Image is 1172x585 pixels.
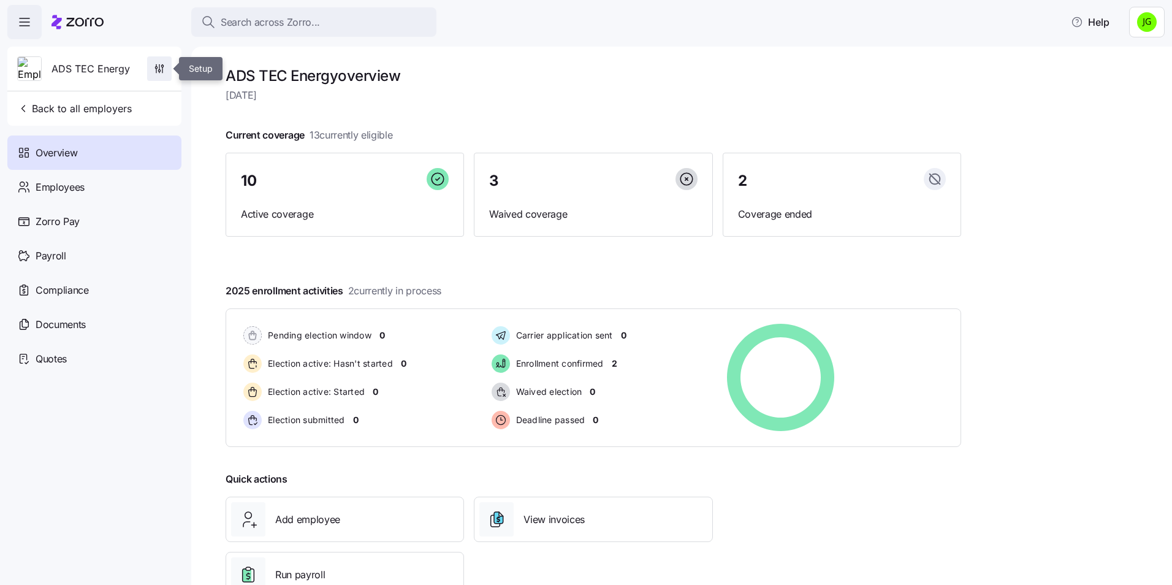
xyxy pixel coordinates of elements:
span: Waived coverage [489,207,697,222]
span: 0 [379,329,385,342]
span: Active coverage [241,207,449,222]
span: Waived election [512,386,582,398]
span: 0 [401,357,406,370]
span: Run payroll [275,567,325,583]
span: Back to all employers [17,101,132,116]
span: 0 [590,386,595,398]
span: 13 currently eligible [310,128,393,143]
span: Deadline passed [512,414,585,426]
span: 2 [738,174,747,188]
span: 3 [489,174,499,188]
span: Compliance [36,283,89,298]
span: Enrollment confirmed [512,357,604,370]
a: Overview [7,136,181,170]
a: Quotes [7,342,181,376]
span: Current coverage [226,128,393,143]
img: Employer logo [18,57,41,82]
span: Documents [36,317,86,332]
span: Add employee [275,512,340,527]
span: 2 [612,357,617,370]
span: Pending election window [264,329,371,342]
a: Employees [7,170,181,204]
a: Compliance [7,273,181,307]
button: Search across Zorro... [191,7,436,37]
span: 0 [353,414,359,426]
span: Election active: Hasn't started [264,357,393,370]
a: Payroll [7,239,181,273]
span: Quick actions [226,472,287,487]
button: Help [1061,10,1119,34]
span: 10 [241,174,256,188]
span: ADS TEC Energy [51,61,130,77]
span: Election submitted [264,414,345,426]
span: Carrier application sent [512,329,613,342]
span: Payroll [36,248,66,264]
button: Back to all employers [12,96,137,121]
span: Employees [36,180,85,195]
span: Quotes [36,351,67,367]
span: Zorro Pay [36,214,80,229]
span: Election active: Started [264,386,365,398]
a: Zorro Pay [7,204,181,239]
span: 0 [593,414,598,426]
span: Coverage ended [738,207,946,222]
span: 0 [373,386,378,398]
span: View invoices [523,512,585,527]
span: Help [1071,15,1109,29]
span: 2025 enrollment activities [226,283,441,299]
a: Documents [7,307,181,342]
span: Overview [36,145,77,161]
span: Search across Zorro... [221,15,320,30]
img: a4774ed6021b6d0ef619099e609a7ec5 [1137,12,1157,32]
span: 2 currently in process [348,283,441,299]
span: [DATE] [226,88,961,103]
h1: ADS TEC Energy overview [226,66,961,85]
span: 0 [621,329,626,342]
